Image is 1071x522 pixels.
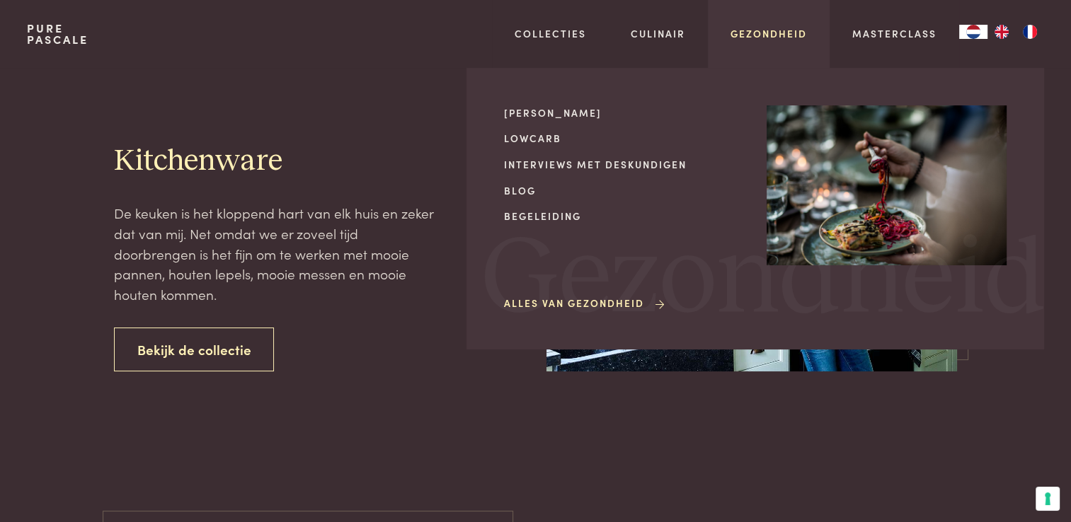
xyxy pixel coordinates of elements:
a: [PERSON_NAME] [504,105,744,120]
a: Collecties [515,26,586,41]
a: Bekijk de collectie [114,327,275,372]
a: NL [959,25,987,39]
a: Alles van Gezondheid [504,296,667,311]
a: Interviews met deskundigen [504,157,744,172]
a: PurePascale [27,23,88,45]
p: De keuken is het kloppend hart van elk huis en zeker dat van mij. Net omdat we er zoveel tijd doo... [114,203,438,304]
span: Gezondheid [481,226,1046,334]
div: Language [959,25,987,39]
a: FR [1016,25,1044,39]
aside: Language selected: Nederlands [959,25,1044,39]
img: Gezondheid [767,105,1007,265]
a: Gezondheid [731,26,807,41]
a: Masterclass [852,26,937,41]
a: Lowcarb [504,131,744,146]
h2: Kitchenware [114,143,438,180]
a: Blog [504,183,744,198]
ul: Language list [987,25,1044,39]
a: EN [987,25,1016,39]
a: Culinair [631,26,685,41]
a: Begeleiding [504,209,744,224]
button: Uw voorkeuren voor toestemming voor trackingtechnologieën [1036,487,1060,511]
